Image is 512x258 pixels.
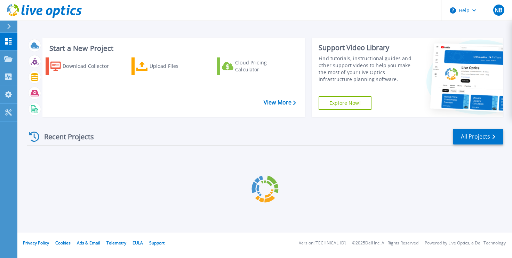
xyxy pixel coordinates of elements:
[299,241,346,245] li: Version: [TECHNICAL_ID]
[235,59,287,73] div: Cloud Pricing Calculator
[131,57,203,75] a: Upload Files
[150,59,201,73] div: Upload Files
[149,240,165,246] a: Support
[319,43,415,52] div: Support Video Library
[77,240,100,246] a: Ads & Email
[46,57,117,75] a: Download Collector
[23,240,49,246] a: Privacy Policy
[217,57,288,75] a: Cloud Pricing Calculator
[49,45,296,52] h3: Start a New Project
[106,240,126,246] a: Telemetry
[453,129,503,144] a: All Projects
[133,240,143,246] a: EULA
[425,241,506,245] li: Powered by Live Optics, a Dell Technology
[319,55,415,83] div: Find tutorials, instructional guides and other support videos to help you make the most of your L...
[63,59,115,73] div: Download Collector
[319,96,371,110] a: Explore Now!
[264,99,296,106] a: View More
[495,7,502,13] span: NB
[27,128,103,145] div: Recent Projects
[55,240,71,246] a: Cookies
[352,241,418,245] li: © 2025 Dell Inc. All Rights Reserved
